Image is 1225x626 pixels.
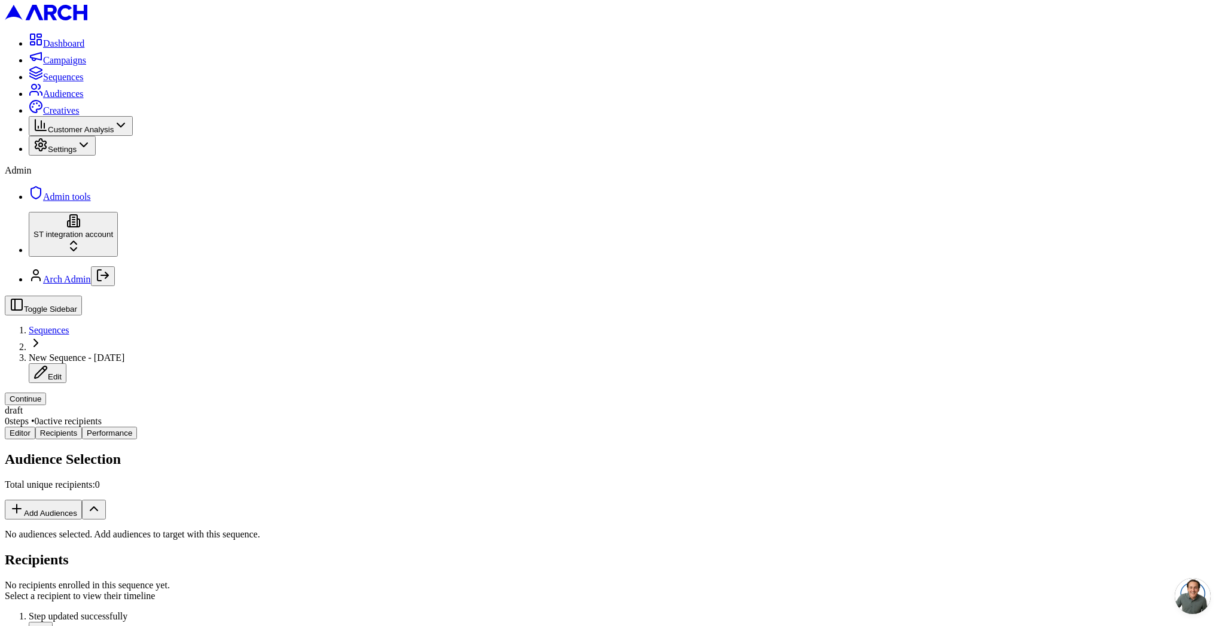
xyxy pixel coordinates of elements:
a: Open chat [1175,578,1211,614]
a: Creatives [29,105,79,116]
button: Recipients [35,427,82,439]
p: No audiences selected. Add audiences to target with this sequence. [5,529,1220,540]
h2: Audience Selection [5,451,1220,467]
span: Toggle Sidebar [24,305,77,314]
div: Admin [5,165,1220,176]
button: Edit [29,363,66,383]
span: New Sequence - [DATE] [29,352,124,363]
span: Settings [48,145,77,154]
span: Dashboard [43,38,84,48]
div: Step updated successfully [29,611,1220,622]
button: Performance [82,427,137,439]
h2: Recipients [5,552,1220,568]
a: Admin tools [29,192,91,202]
button: Toggle Sidebar [5,296,82,315]
button: Customer Analysis [29,116,133,136]
span: Admin tools [43,192,91,202]
span: Creatives [43,105,79,116]
button: Editor [5,427,35,439]
span: Sequences [43,72,84,82]
a: Sequences [29,325,69,335]
button: Add Audiences [5,500,82,519]
button: Continue [5,393,46,405]
span: Edit [48,372,62,381]
div: draft [5,405,1220,416]
div: Select a recipient to view their timeline [5,591,1220,601]
nav: breadcrumb [5,325,1220,383]
button: Log out [91,266,115,286]
a: Dashboard [29,38,84,48]
span: ST integration account [33,230,113,239]
a: Audiences [29,89,84,99]
button: Settings [29,136,96,156]
button: ST integration account [29,212,118,257]
p: Total unique recipients: 0 [5,479,1220,490]
span: 0 steps • 0 active recipients [5,416,102,426]
span: Audiences [43,89,84,99]
a: Sequences [29,72,84,82]
div: No recipients enrolled in this sequence yet. [5,580,1220,591]
a: Arch Admin [43,274,91,284]
span: Campaigns [43,55,86,65]
a: Campaigns [29,55,86,65]
span: Customer Analysis [48,125,114,134]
